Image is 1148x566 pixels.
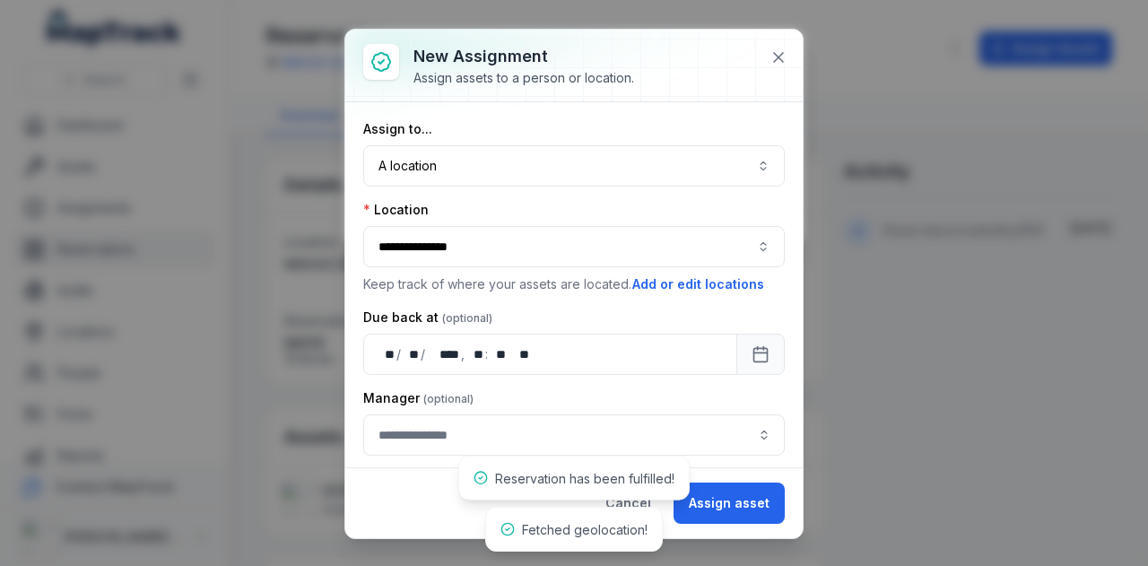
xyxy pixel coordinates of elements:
div: day, [378,345,396,363]
h3: New assignment [413,44,634,69]
span: Fetched geolocation! [522,522,648,537]
div: month, [403,345,421,363]
button: Assign asset [674,483,785,524]
label: Location [363,201,429,219]
button: A location [363,145,785,187]
button: Cancel [590,483,666,524]
div: hour, [466,345,484,363]
span: Reservation has been fulfilled! [495,471,674,486]
button: Calendar [736,334,785,375]
p: Keep track of where your assets are located. [363,274,785,294]
div: year, [427,345,461,363]
div: / [396,345,403,363]
label: Due back at [363,309,492,327]
div: am/pm, [511,345,531,363]
div: minute, [490,345,508,363]
input: assignment-add:cf[907ad3fd-eed4-49d8-ad84-d22efbadc5a5]-label [363,414,785,456]
div: , [461,345,466,363]
label: Manager [363,389,474,407]
label: Assign to... [363,120,432,138]
div: Assign assets to a person or location. [413,69,634,87]
div: / [421,345,427,363]
button: Add or edit locations [631,274,765,294]
div: : [485,345,490,363]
